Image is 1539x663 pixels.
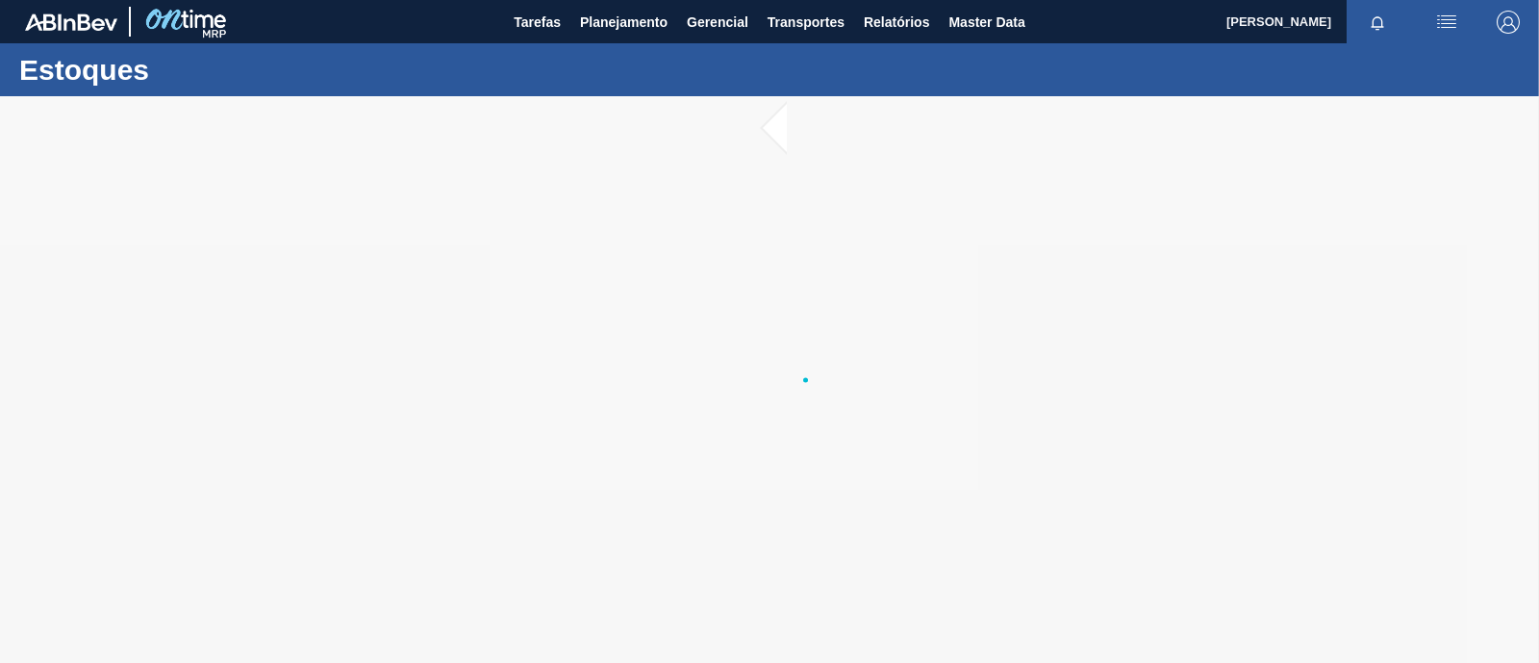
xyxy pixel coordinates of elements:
[864,11,929,34] span: Relatórios
[948,11,1024,34] span: Master Data
[687,11,748,34] span: Gerencial
[1497,11,1520,34] img: Logout
[580,11,668,34] span: Planejamento
[19,59,361,81] h1: Estoques
[1347,9,1408,36] button: Notificações
[768,11,845,34] span: Transportes
[514,11,561,34] span: Tarefas
[25,13,117,31] img: TNhmsLtSVTkK8tSr43FrP2fwEKptu5GPRR3wAAAABJRU5ErkJggg==
[1435,11,1458,34] img: userActions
